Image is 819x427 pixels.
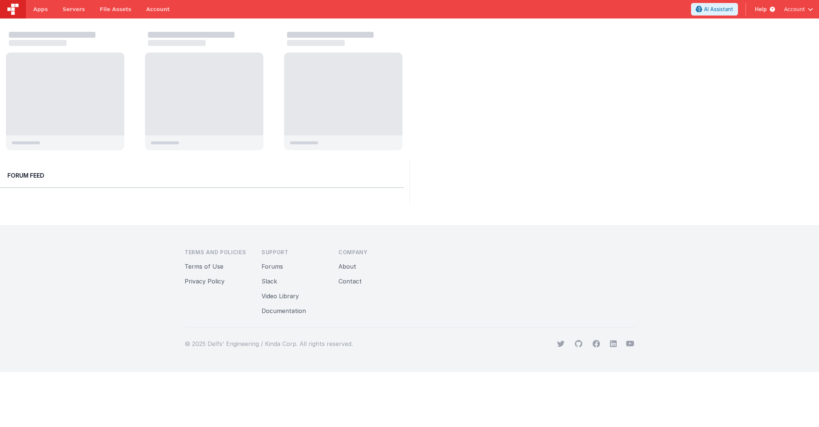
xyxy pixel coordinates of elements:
span: Apps [33,6,48,13]
a: About [338,263,356,270]
a: Privacy Policy [185,278,225,285]
h2: Forum Feed [7,171,396,180]
span: AI Assistant [704,6,733,13]
button: Slack [262,277,277,286]
svg: viewBox="0 0 24 24" aria-hidden="true"> [610,340,617,347]
p: © 2025 Delfs' Engineering / Kinda Corp. All rights reserved. [185,339,353,348]
span: Servers [63,6,85,13]
span: Help [755,6,767,13]
h3: Support [262,249,327,256]
button: Contact [338,277,362,286]
h3: Terms and Policies [185,249,250,256]
a: Slack [262,278,277,285]
button: AI Assistant [691,3,738,16]
button: Account [784,6,813,13]
span: Account [784,6,805,13]
button: About [338,262,356,271]
button: Forums [262,262,283,271]
span: File Assets [100,6,132,13]
a: Terms of Use [185,263,223,270]
button: Documentation [262,306,306,315]
h3: Company [338,249,404,256]
button: Video Library [262,292,299,300]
